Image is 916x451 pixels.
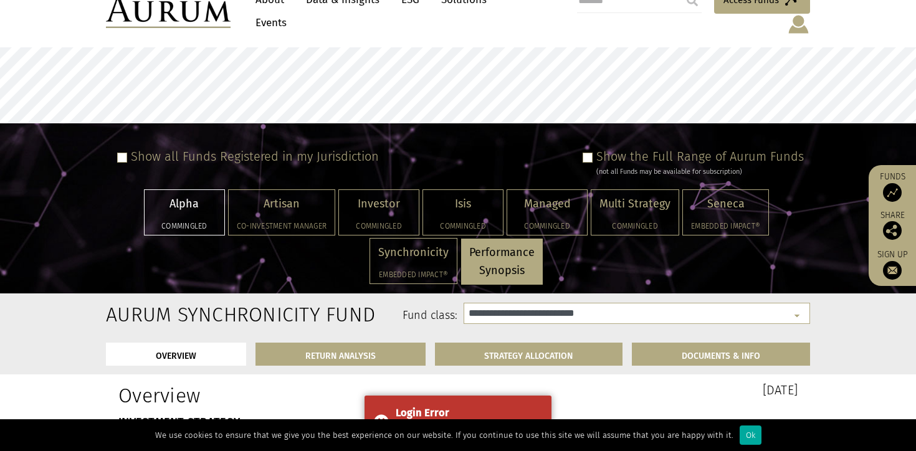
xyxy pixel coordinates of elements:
[396,405,542,421] div: Login Error
[378,271,449,278] h5: Embedded Impact®
[691,222,760,230] h5: Embedded Impact®
[131,149,379,164] label: Show all Funds Registered in my Jurisdiction
[599,222,670,230] h5: Commingled
[106,303,208,326] h2: Aurum Synchronicity Fund
[875,249,910,280] a: Sign up
[632,343,810,366] a: DOCUMENTS & INFO
[515,222,579,230] h5: Commingled
[875,171,910,202] a: Funds
[249,11,287,34] a: Events
[347,222,411,230] h5: Commingled
[237,195,327,213] p: Artisan
[599,195,670,213] p: Multi Strategy
[226,308,457,324] label: Fund class:
[691,195,760,213] p: Seneca
[435,343,623,366] a: STRATEGY ALLOCATION
[787,14,810,35] img: account-icon.svg
[596,149,804,164] label: Show the Full Range of Aurum Funds
[237,222,327,230] h5: Co-investment Manager
[740,425,761,445] div: Ok
[596,166,804,178] div: (not all Funds may be available for subscription)
[431,195,495,213] p: Isis
[378,244,449,262] p: Synchronicity
[431,222,495,230] h5: Commingled
[118,384,449,407] h1: Overview
[515,195,579,213] p: Managed
[153,222,216,230] h5: Commingled
[467,384,798,396] h3: [DATE]
[153,195,216,213] p: Alpha
[469,244,535,280] p: Performance Synopsis
[255,343,426,366] a: RETURN ANALYSIS
[347,195,411,213] p: Investor
[875,211,910,240] div: Share
[883,221,902,240] img: Share this post
[883,183,902,202] img: Access Funds
[883,261,902,280] img: Sign up to our newsletter
[118,415,240,429] strong: INVESTMENT STRATEGY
